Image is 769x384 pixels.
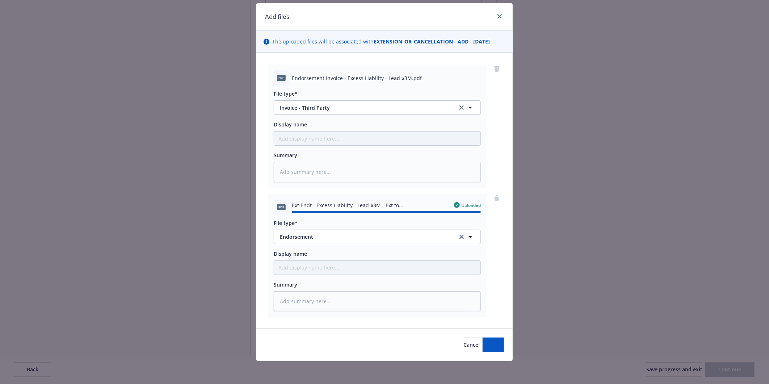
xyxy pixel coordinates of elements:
span: Display name [274,121,307,128]
span: Summary [274,281,297,288]
span: Invoice - Third Party [280,104,447,112]
span: Endorsement [280,233,447,241]
a: close [495,12,504,21]
a: remove [492,64,501,73]
h1: Add files [265,12,289,21]
strong: EXTENSION_OR_CANCELLATION - ADD - [DATE] [374,38,490,45]
a: clear selection [457,233,466,241]
input: Add display name here... [274,132,480,145]
input: Add display name here... [274,261,480,275]
span: Ext Endt - Excess Liability - Lead $3M - Ext to [PHONE_NUMBER].pdf [292,201,448,209]
span: File type* [274,90,298,97]
span: Uploaded [461,202,481,208]
span: File type* [274,220,298,226]
span: Cancel [463,341,480,348]
span: Summary [274,152,297,159]
span: Add files [483,341,504,348]
button: Invoice - Third Partyclear selection [274,100,481,115]
span: Endorsement Invoice - Excess Liability - Lead $3M.pdf [292,74,422,82]
span: pdf [277,75,286,80]
span: The uploaded files will be associated with [272,38,490,45]
span: Display name [274,250,307,257]
button: Endorsementclear selection [274,230,481,244]
span: pdf [277,204,286,210]
a: clear selection [457,103,466,112]
button: Cancel [463,338,480,352]
a: remove [492,194,501,203]
button: Add files [483,338,504,352]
